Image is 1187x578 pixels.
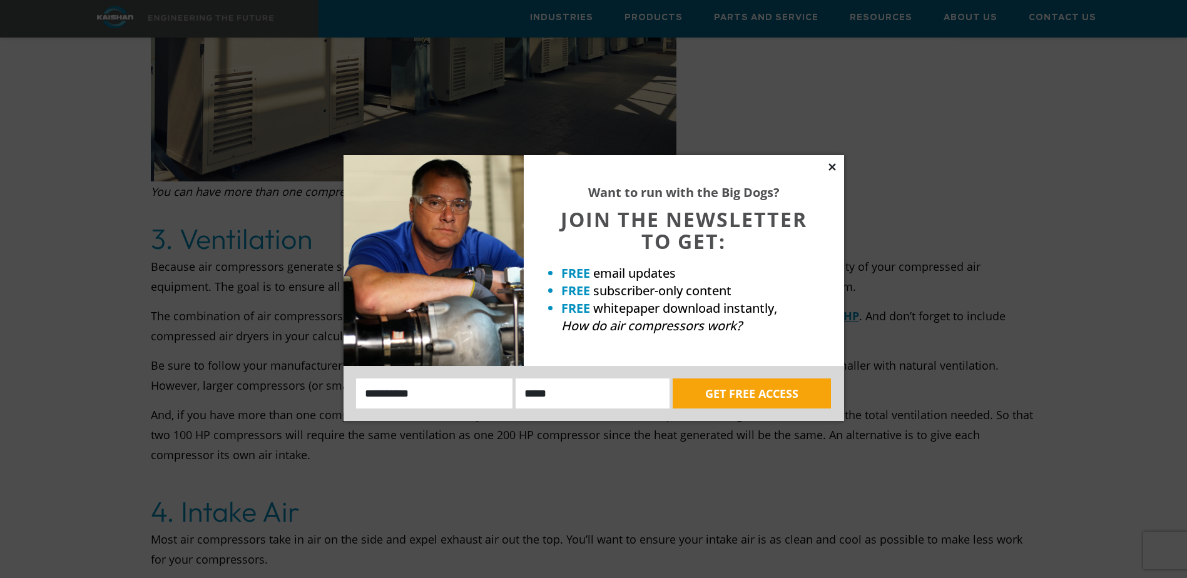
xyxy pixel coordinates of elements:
[588,184,780,201] strong: Want to run with the Big Dogs?
[561,282,590,299] strong: FREE
[827,161,838,173] button: Close
[593,300,777,317] span: whitepaper download instantly,
[516,378,670,408] input: Email
[593,265,676,281] span: email updates
[561,206,807,255] span: JOIN THE NEWSLETTER TO GET:
[561,300,590,317] strong: FREE
[356,378,513,408] input: Name:
[561,317,742,334] em: How do air compressors work?
[593,282,731,299] span: subscriber-only content
[561,265,590,281] strong: FREE
[673,378,831,408] button: GET FREE ACCESS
